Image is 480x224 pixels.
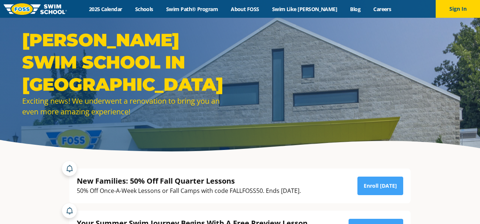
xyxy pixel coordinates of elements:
a: Blog [344,6,367,13]
a: Schools [128,6,160,13]
a: Swim Like [PERSON_NAME] [265,6,344,13]
a: About FOSS [224,6,266,13]
h1: [PERSON_NAME] SWIM SCHOOL IN [GEOGRAPHIC_DATA] [22,29,236,96]
div: New Families: 50% Off Fall Quarter Lessons [77,176,301,186]
a: Careers [367,6,398,13]
a: Enroll [DATE] [357,177,403,195]
div: 50% Off Once-A-Week Lessons or Fall Camps with code FALLFOSS50. Ends [DATE]. [77,186,301,196]
div: Exciting news! We underwent a renovation to bring you an even more amazing experience! [22,96,236,117]
img: FOSS Swim School Logo [4,3,67,15]
a: 2025 Calendar [82,6,128,13]
a: Swim Path® Program [160,6,224,13]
